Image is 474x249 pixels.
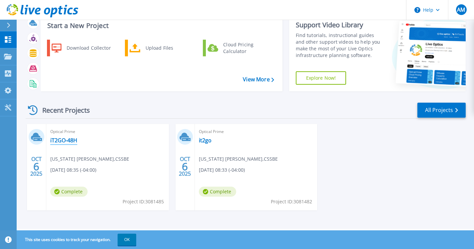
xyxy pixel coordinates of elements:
span: Project ID: 3081485 [123,198,164,205]
a: iT2GO-48H [50,137,77,144]
a: Download Collector [47,40,115,56]
a: it2go [199,137,212,144]
div: OCT 2025 [179,154,191,179]
h3: Start a New Project [47,22,274,29]
a: View More [243,76,274,83]
div: Support Video Library [296,21,384,29]
div: Find tutorials, instructional guides and other support videos to help you make the most of your L... [296,32,384,59]
div: OCT 2025 [30,154,43,179]
a: All Projects [417,103,466,118]
span: Project ID: 3081482 [271,198,312,205]
span: [DATE] 08:35 (-04:00) [50,166,96,174]
div: Upload Files [142,41,192,55]
div: Download Collector [63,41,114,55]
span: 6 [33,164,39,169]
span: Complete [50,187,88,197]
span: Optical Prime [50,128,165,135]
span: Optical Prime [199,128,313,135]
span: This site uses cookies to track your navigation. [18,234,136,246]
button: OK [118,234,136,246]
span: Complete [199,187,236,197]
span: [US_STATE] [PERSON_NAME] , CSSBE [50,155,129,163]
span: [DATE] 08:33 (-04:00) [199,166,245,174]
div: Cloud Pricing Calculator [220,41,269,55]
span: 6 [182,164,188,169]
span: [US_STATE] [PERSON_NAME] , CSSBE [199,155,278,163]
a: Cloud Pricing Calculator [203,40,271,56]
div: Recent Projects [26,102,99,118]
a: Upload Files [125,40,193,56]
a: Explore Now! [296,71,346,85]
span: AM [457,7,465,12]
